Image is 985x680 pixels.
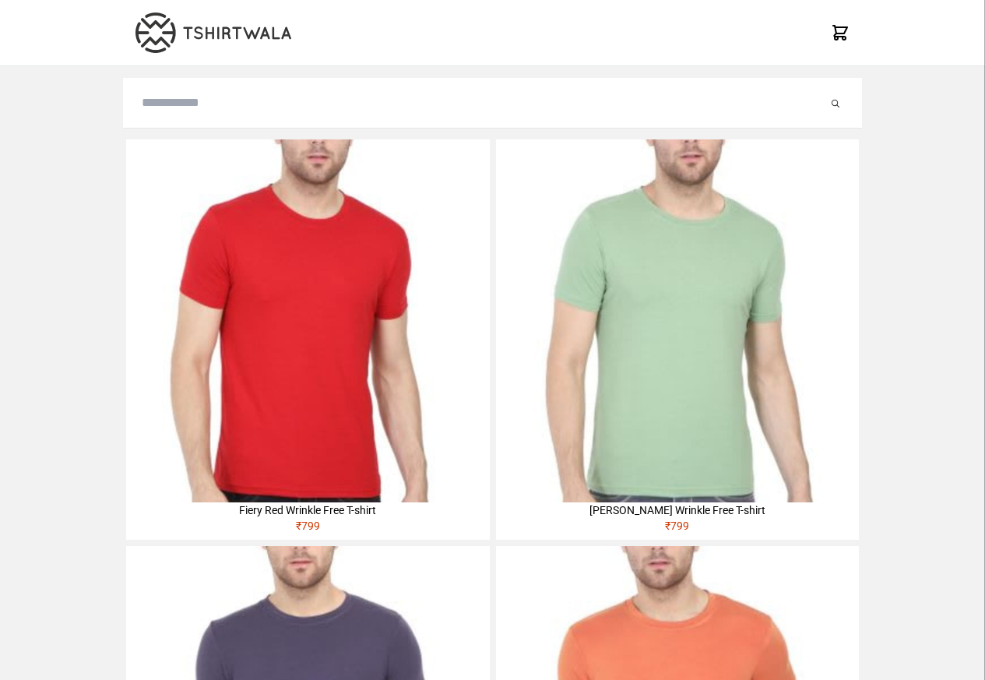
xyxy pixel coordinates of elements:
[496,502,859,518] div: [PERSON_NAME] Wrinkle Free T-shirt
[126,139,489,502] img: 4M6A2225-320x320.jpg
[126,502,489,518] div: Fiery Red Wrinkle Free T-shirt
[126,518,489,540] div: ₹ 799
[496,139,859,540] a: [PERSON_NAME] Wrinkle Free T-shirt₹799
[496,139,859,502] img: 4M6A2211-320x320.jpg
[496,518,859,540] div: ₹ 799
[126,139,489,540] a: Fiery Red Wrinkle Free T-shirt₹799
[135,12,291,53] img: TW-LOGO-400-104.png
[828,93,843,112] button: Submit your search query.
